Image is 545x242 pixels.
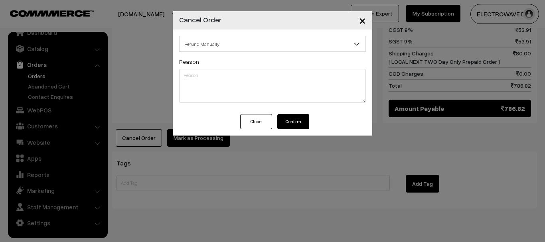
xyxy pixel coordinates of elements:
[179,57,199,66] label: Reason
[240,114,272,129] button: Close
[277,114,309,129] button: Confirm
[180,37,365,51] span: Refund Manually
[179,36,366,52] span: Refund Manually
[179,14,221,25] h4: Cancel Order
[359,13,366,28] span: ×
[353,8,372,33] button: Close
